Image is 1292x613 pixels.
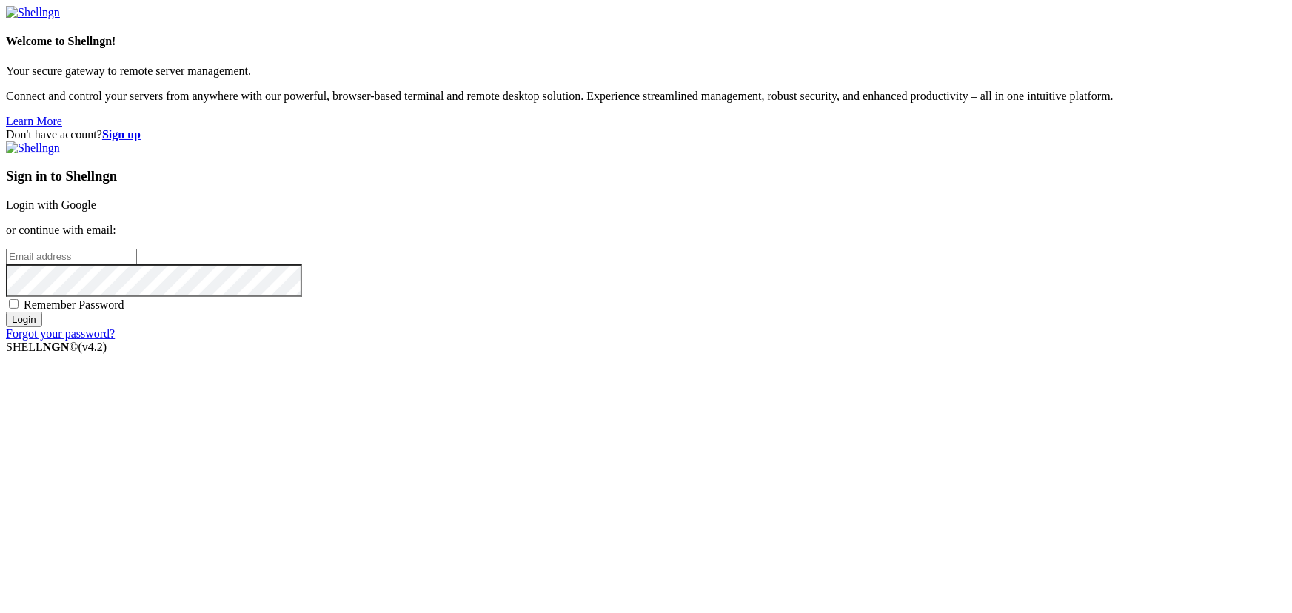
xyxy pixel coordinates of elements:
input: Email address [6,249,137,264]
p: or continue with email: [6,224,1286,237]
a: Sign up [102,128,141,141]
span: 4.2.0 [78,341,107,353]
img: Shellngn [6,141,60,155]
div: Don't have account? [6,128,1286,141]
p: Your secure gateway to remote server management. [6,64,1286,78]
p: Connect and control your servers from anywhere with our powerful, browser-based terminal and remo... [6,90,1286,103]
a: Forgot your password? [6,327,115,340]
span: SHELL © [6,341,107,353]
a: Login with Google [6,198,96,211]
h3: Sign in to Shellngn [6,168,1286,184]
a: Learn More [6,115,62,127]
h4: Welcome to Shellngn! [6,35,1286,48]
b: NGN [43,341,70,353]
input: Remember Password [9,299,19,309]
span: Remember Password [24,298,124,311]
img: Shellngn [6,6,60,19]
input: Login [6,312,42,327]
